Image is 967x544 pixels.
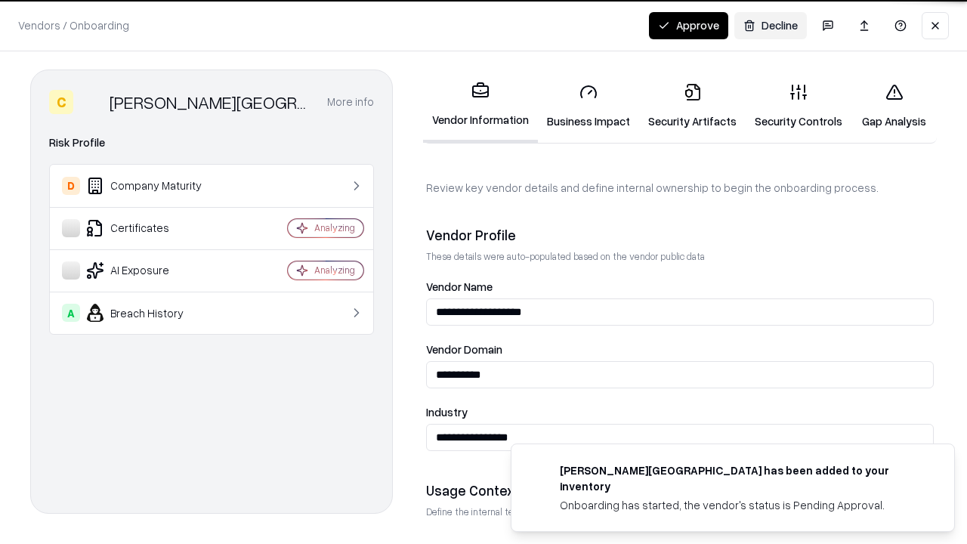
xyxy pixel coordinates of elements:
[426,281,934,292] label: Vendor Name
[62,261,243,280] div: AI Exposure
[639,71,746,141] a: Security Artifacts
[734,12,807,39] button: Decline
[62,219,243,237] div: Certificates
[426,505,934,518] p: Define the internal team and reason for using this vendor. This helps assess business relevance a...
[314,264,355,277] div: Analyzing
[426,226,934,244] div: Vendor Profile
[560,497,918,513] div: Onboarding has started, the vendor's status is Pending Approval.
[538,71,639,141] a: Business Impact
[851,71,937,141] a: Gap Analysis
[327,88,374,116] button: More info
[649,12,728,39] button: Approve
[79,90,103,114] img: Reichman University
[62,177,243,195] div: Company Maturity
[49,90,73,114] div: C
[746,71,851,141] a: Security Controls
[426,344,934,355] label: Vendor Domain
[62,304,80,322] div: A
[426,481,934,499] div: Usage Context
[62,304,243,322] div: Breach History
[426,250,934,263] p: These details were auto-populated based on the vendor public data
[560,462,918,494] div: [PERSON_NAME][GEOGRAPHIC_DATA] has been added to your inventory
[110,90,309,114] div: [PERSON_NAME][GEOGRAPHIC_DATA]
[530,462,548,481] img: runi.ac.il
[314,221,355,234] div: Analyzing
[18,17,129,33] p: Vendors / Onboarding
[423,70,538,143] a: Vendor Information
[62,177,80,195] div: D
[426,406,934,418] label: Industry
[49,134,374,152] div: Risk Profile
[426,180,934,196] p: Review key vendor details and define internal ownership to begin the onboarding process.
